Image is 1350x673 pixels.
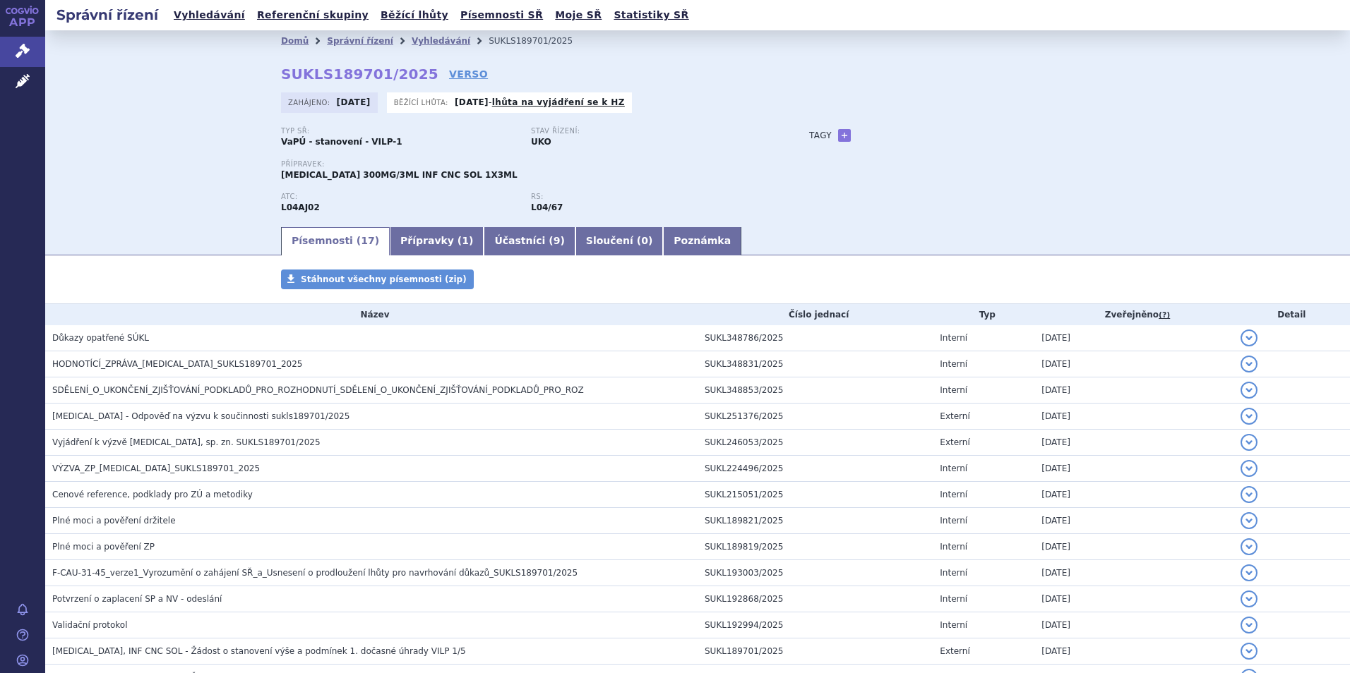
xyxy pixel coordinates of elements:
span: Plné moci a pověření držitele [52,516,176,526]
a: Vyhledávání [169,6,249,25]
a: Referenční skupiny [253,6,373,25]
button: detail [1241,512,1258,529]
td: SUKL246053/2025 [698,430,933,456]
strong: [DATE] [337,97,371,107]
span: Interní [940,568,967,578]
a: Písemnosti (17) [281,227,390,255]
span: Stáhnout všechny písemnosti (zip) [301,274,467,284]
a: Vyhledávání [412,36,470,46]
strong: ravulizumab [531,202,563,212]
th: Číslo jednací [698,304,933,325]
abbr: (?) [1159,310,1170,320]
td: SUKL348831/2025 [698,351,933,377]
span: 1 [462,235,469,246]
td: SUKL192994/2025 [698,612,933,638]
td: [DATE] [1034,586,1233,612]
button: detail [1241,434,1258,451]
a: VERSO [449,67,488,81]
span: Externí [940,646,969,656]
a: lhůta na vyjádření se k HZ [492,97,625,107]
td: SUKL348853/2025 [698,377,933,404]
td: SUKL224496/2025 [698,456,933,482]
button: detail [1241,408,1258,425]
li: SUKLS189701/2025 [489,30,591,51]
span: ULTOMIRIS, INF CNC SOL - Žádost o stanovení výše a podmínek 1. dočasné úhrady VILP 1/5 [52,646,466,656]
td: [DATE] [1034,560,1233,586]
p: Typ SŘ: [281,127,517,135]
td: [DATE] [1034,508,1233,534]
span: Potvrzení o zaplacení SP a NV - odeslání [52,594,222,604]
button: detail [1241,617,1258,633]
a: Účastníci (9) [484,227,575,255]
button: detail [1241,643,1258,660]
p: Stav řízení: [531,127,767,135]
p: Přípravek: [281,160,781,169]
td: [DATE] [1034,534,1233,560]
th: Zveřejněno [1034,304,1233,325]
span: Zahájeno: [288,97,333,108]
button: detail [1241,329,1258,346]
td: [DATE] [1034,456,1233,482]
span: VÝZVA_ZP_ULTOMIRIS_SUKLS189701_2025 [52,463,260,473]
span: Interní [940,333,967,343]
p: - [455,97,625,108]
button: detail [1241,564,1258,581]
span: F-CAU-31-45_verze1_Vyrozumění o zahájení SŘ_a_Usnesení o prodloužení lhůty pro navrhování důkazů_... [52,568,578,578]
span: Externí [940,437,969,447]
td: SUKL189701/2025 [698,638,933,665]
button: detail [1241,486,1258,503]
span: Běžící lhůta: [394,97,451,108]
h2: Správní řízení [45,5,169,25]
span: 0 [641,235,648,246]
h3: Tagy [809,127,832,144]
td: [DATE] [1034,377,1233,404]
td: SUKL193003/2025 [698,560,933,586]
span: Interní [940,516,967,526]
span: Interní [940,542,967,552]
span: [MEDICAL_DATA] 300MG/3ML INF CNC SOL 1X3ML [281,170,518,180]
span: SDĚLENÍ_O_UKONČENÍ_ZJIŠŤOVÁNÍ_PODKLADŮ_PRO_ROZHODNUTÍ_SDĚLENÍ_O_UKONČENÍ_ZJIŠŤOVÁNÍ_PODKLADŮ_PRO_ROZ [52,385,584,395]
a: + [838,129,851,142]
a: Statistiky SŘ [609,6,693,25]
th: Typ [933,304,1034,325]
a: Správní řízení [327,36,393,46]
a: Přípravky (1) [390,227,484,255]
strong: [DATE] [455,97,489,107]
span: Interní [940,490,967,499]
span: ULTOMIRIS - Odpověď na výzvu k součinnosti sukls189701/2025 [52,411,350,421]
button: detail [1241,590,1258,607]
span: Interní [940,385,967,395]
button: detail [1241,538,1258,555]
span: Vyjádření k výzvě ULTOMIRIS, sp. zn. SUKLS189701/2025 [52,437,321,447]
span: Cenové reference, podklady pro ZÚ a metodiky [52,490,253,499]
span: Plné moci a pověření ZP [52,542,155,552]
th: Detail [1233,304,1350,325]
td: [DATE] [1034,638,1233,665]
td: [DATE] [1034,482,1233,508]
button: detail [1241,460,1258,477]
a: Běžící lhůty [376,6,453,25]
td: SUKL189821/2025 [698,508,933,534]
strong: UKO [531,137,551,147]
span: Interní [940,463,967,473]
td: [DATE] [1034,430,1233,456]
p: ATC: [281,193,517,201]
strong: VaPÚ - stanovení - VILP-1 [281,137,402,147]
td: SUKL192868/2025 [698,586,933,612]
strong: SUKLS189701/2025 [281,66,438,83]
span: Interní [940,620,967,630]
td: SUKL215051/2025 [698,482,933,508]
button: detail [1241,356,1258,372]
span: Důkazy opatřené SÚKL [52,333,149,343]
th: Název [45,304,698,325]
td: SUKL251376/2025 [698,404,933,430]
button: detail [1241,382,1258,399]
a: Stáhnout všechny písemnosti (zip) [281,269,474,289]
a: Moje SŘ [551,6,606,25]
span: Interní [940,359,967,369]
span: 17 [361,235,374,246]
td: [DATE] [1034,325,1233,351]
span: Interní [940,594,967,604]
span: 9 [554,235,561,246]
a: Písemnosti SŘ [456,6,547,25]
